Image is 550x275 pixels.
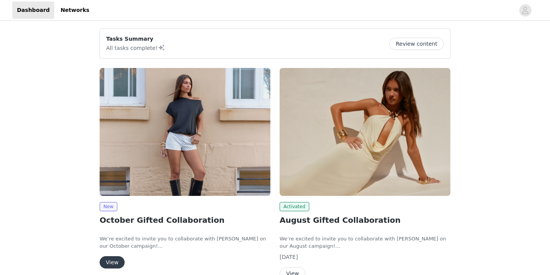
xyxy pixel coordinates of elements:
a: Dashboard [12,2,54,19]
a: Networks [56,2,94,19]
img: Peppermayo AUS [100,68,270,196]
a: View [100,260,125,265]
h2: October Gifted Collaboration [100,214,270,226]
span: Activated [280,202,309,211]
img: Peppermayo AUS [280,68,450,196]
button: View [100,256,125,268]
p: We’re excited to invite you to collaborate with [PERSON_NAME] on our August campaign! [280,235,450,250]
div: avatar [522,4,529,17]
p: We’re excited to invite you to collaborate with [PERSON_NAME] on our October campaign! [100,235,270,250]
h2: August Gifted Collaboration [280,214,450,226]
p: Tasks Summary [106,35,165,43]
span: New [100,202,117,211]
span: [DATE] [280,254,298,260]
p: All tasks complete! [106,43,165,52]
button: Review content [389,38,444,50]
